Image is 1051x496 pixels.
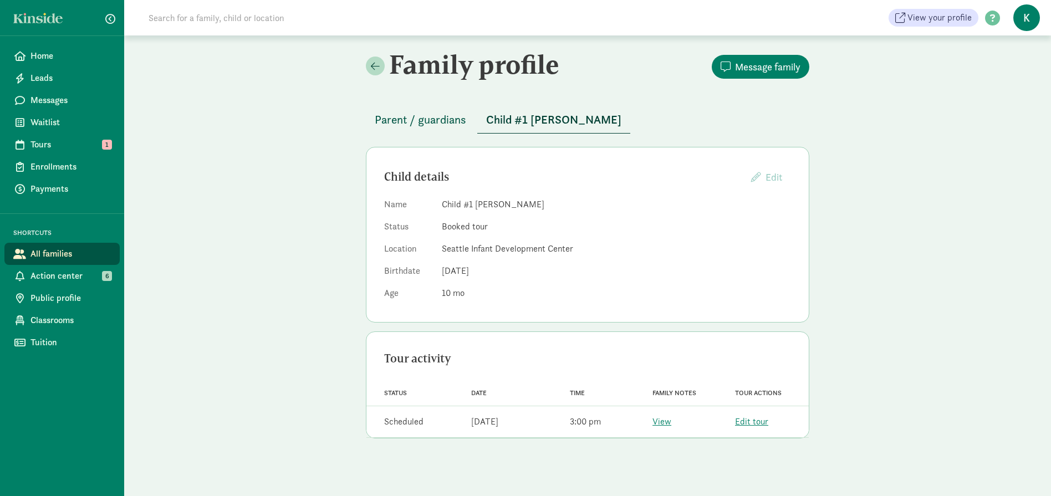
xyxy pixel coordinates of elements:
[471,389,487,397] span: Date
[30,116,111,129] span: Waitlist
[4,309,120,331] a: Classrooms
[30,94,111,107] span: Messages
[477,114,630,126] a: Child #1 [PERSON_NAME]
[4,178,120,200] a: Payments
[384,264,433,282] dt: Birthdate
[442,287,465,299] span: 10
[30,182,111,196] span: Payments
[652,416,671,427] a: View
[384,242,433,260] dt: Location
[366,49,585,80] h2: Family profile
[30,336,111,349] span: Tuition
[384,415,424,428] div: Scheduled
[4,89,120,111] a: Messages
[1013,4,1040,31] span: K
[907,11,972,24] span: View your profile
[477,106,630,134] button: Child #1 [PERSON_NAME]
[30,314,111,327] span: Classrooms
[30,138,111,151] span: Tours
[30,160,111,173] span: Enrollments
[570,389,585,397] span: Time
[735,416,768,427] a: Edit tour
[442,220,791,233] dd: Booked tour
[384,389,407,397] span: Status
[570,415,601,428] div: 3:00 pm
[30,269,111,283] span: Action center
[4,265,120,287] a: Action center 6
[384,198,433,216] dt: Name
[996,443,1051,496] iframe: Chat Widget
[384,287,433,304] dt: Age
[471,415,498,428] div: [DATE]
[102,140,112,150] span: 1
[30,247,111,260] span: All families
[375,111,466,129] span: Parent / guardians
[30,49,111,63] span: Home
[366,114,475,126] a: Parent / guardians
[442,242,791,255] dd: Seattle Infant Development Center
[384,168,742,186] div: Child details
[4,134,120,156] a: Tours 1
[102,271,112,281] span: 6
[712,55,809,79] button: Message family
[442,198,791,211] dd: Child #1 [PERSON_NAME]
[735,389,782,397] span: Tour actions
[766,171,782,183] span: Edit
[4,331,120,354] a: Tuition
[384,220,433,238] dt: Status
[4,156,120,178] a: Enrollments
[442,265,469,277] span: [DATE]
[4,243,120,265] a: All families
[4,287,120,309] a: Public profile
[486,111,621,129] span: Child #1 [PERSON_NAME]
[142,7,453,29] input: Search for a family, child or location
[30,292,111,305] span: Public profile
[30,71,111,85] span: Leads
[4,45,120,67] a: Home
[4,67,120,89] a: Leads
[742,165,791,189] button: Edit
[366,106,475,133] button: Parent / guardians
[384,350,791,367] div: Tour activity
[4,111,120,134] a: Waitlist
[735,59,800,74] span: Message family
[652,389,696,397] span: Family notes
[889,9,978,27] a: View your profile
